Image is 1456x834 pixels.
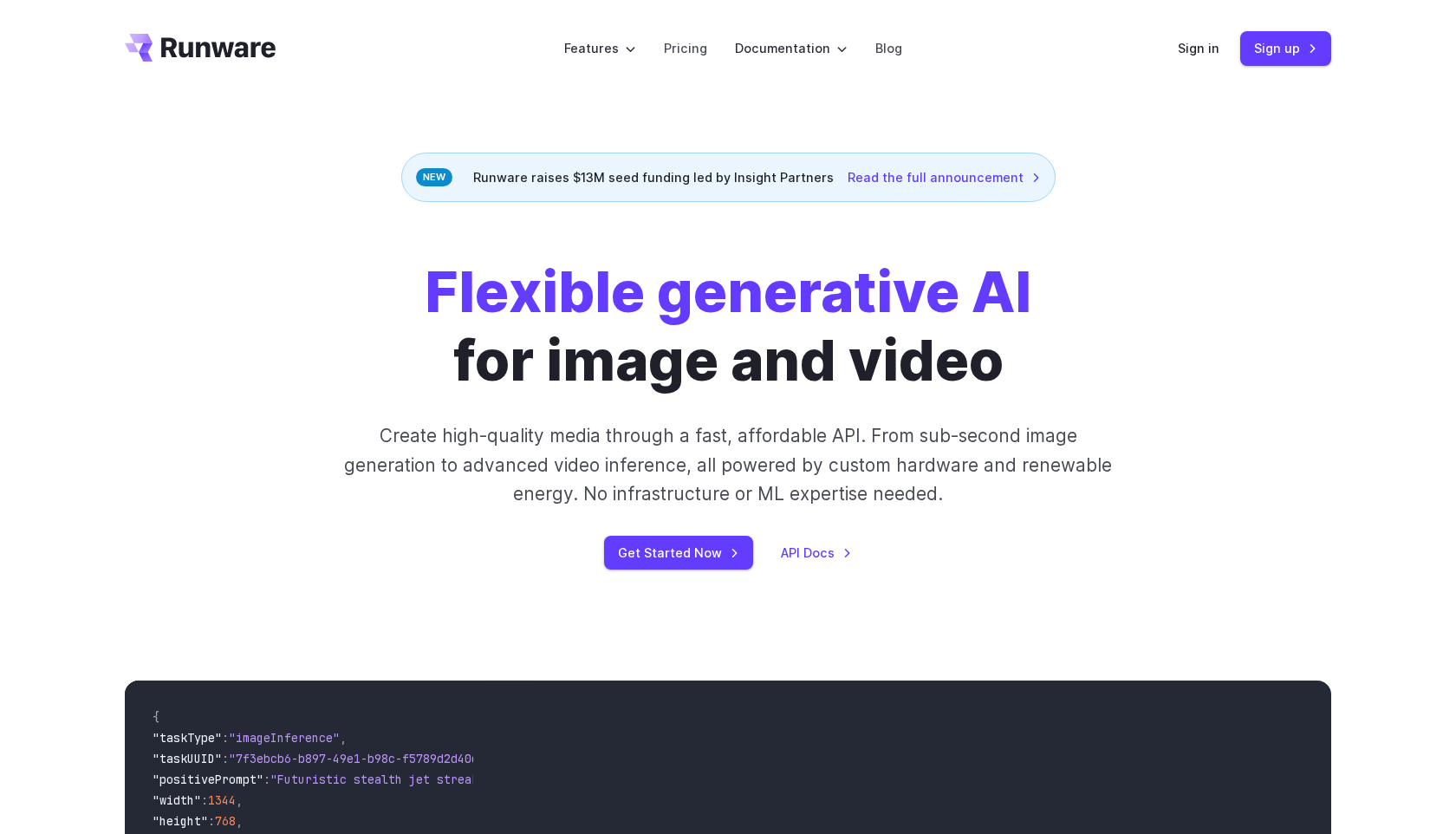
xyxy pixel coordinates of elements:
[875,38,902,58] a: Blog
[229,751,492,766] span: "7f3ebcb6-b897-49e1-b98c-f5789d2d40d7"
[229,730,340,746] span: "imageInference"
[153,772,263,787] span: "positivePrompt"
[153,813,208,829] span: "height"
[153,751,222,766] span: "taskUUID"
[1240,31,1331,65] a: Sign up
[208,813,215,829] span: :
[263,772,270,787] span: :
[604,536,753,570] a: Get Started Now
[564,38,636,58] label: Features
[153,792,201,808] span: "width"
[425,257,1031,394] h1: for image and video
[1178,38,1219,58] a: Sign in
[153,730,222,746] span: "taskType"
[222,730,229,746] span: :
[236,792,243,808] span: ,
[270,772,901,787] span: "Futuristic stealth jet streaking through a neon-lit cityscape with glowing purple exhaust"
[848,167,1041,187] a: Read the full announcement
[208,792,236,808] span: 1344
[125,34,276,62] a: Go to /
[401,153,1056,202] div: Runware raises $13M seed funding led by Insight Partners
[342,421,1115,508] p: Create high-quality media through a fast, affordable API. From sub-second image generation to adv...
[222,751,229,766] span: :
[340,730,347,746] span: ,
[215,813,236,829] span: 768
[201,792,208,808] span: :
[236,813,243,829] span: ,
[664,38,707,58] a: Pricing
[425,257,1031,326] strong: Flexible generative AI
[153,709,159,725] span: {
[781,543,852,563] a: API Docs
[735,38,848,58] label: Documentation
